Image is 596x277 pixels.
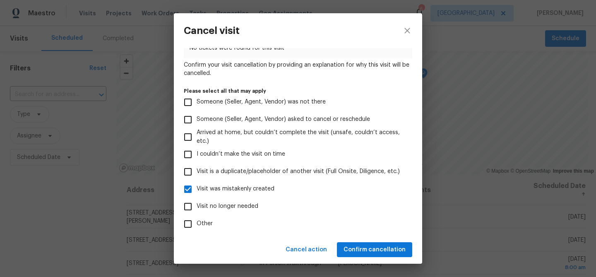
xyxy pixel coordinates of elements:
[190,44,406,52] span: No tickets were found for this visit
[337,242,412,258] button: Confirm cancellation
[197,219,213,228] span: Other
[197,128,406,146] span: Arrived at home, but couldn’t complete the visit (unsafe, couldn’t access, etc.)
[392,13,422,48] button: close
[286,245,327,255] span: Cancel action
[197,185,274,193] span: Visit was mistakenly created
[197,167,400,176] span: Visit is a duplicate/placeholder of another visit (Full Onsite, Diligence, etc.)
[197,202,258,211] span: Visit no longer needed
[184,25,240,36] h3: Cancel visit
[282,242,330,258] button: Cancel action
[184,89,412,94] label: Please select all that may apply
[184,61,412,77] span: Confirm your visit cancellation by providing an explanation for why this visit will be cancelled.
[344,245,406,255] span: Confirm cancellation
[197,115,370,124] span: Someone (Seller, Agent, Vendor) asked to cancel or reschedule
[197,150,285,159] span: I couldn’t make the visit on time
[197,98,326,106] span: Someone (Seller, Agent, Vendor) was not there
